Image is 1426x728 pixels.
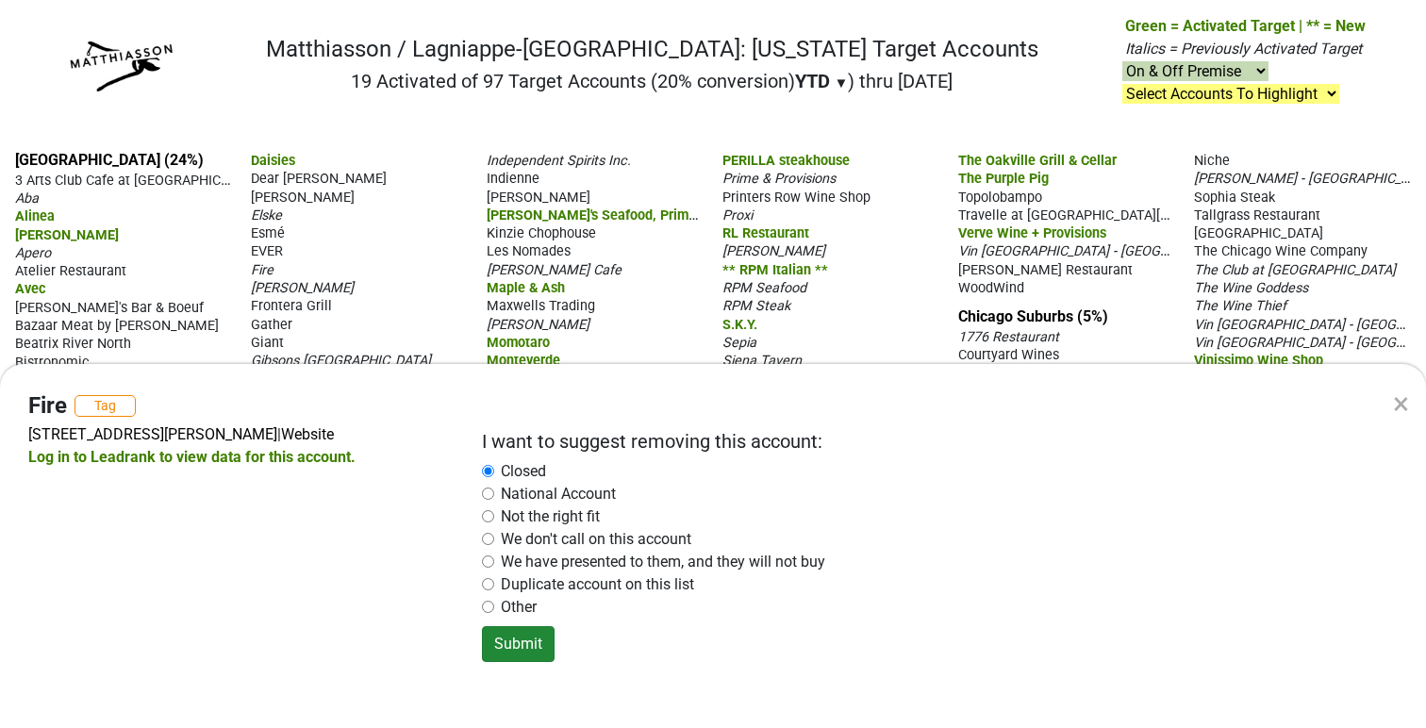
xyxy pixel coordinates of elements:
a: [STREET_ADDRESS][PERSON_NAME] [28,425,277,443]
h2: I want to suggest removing this account: [482,430,1362,453]
div: × [1393,381,1409,426]
button: Submit [482,626,555,662]
label: Not the right fit [501,505,600,528]
label: Closed [501,460,546,483]
label: Duplicate account on this list [501,573,694,596]
span: | [277,425,281,443]
label: We have presented to them, and they will not buy [501,551,825,573]
a: Website [281,425,334,443]
label: Other [501,596,537,619]
label: National Account [501,483,616,505]
label: We don't call on this account [501,528,691,551]
a: Log in to Leadrank to view data for this account. [28,448,356,466]
h4: Fire [28,392,67,420]
button: Tag [75,395,136,417]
